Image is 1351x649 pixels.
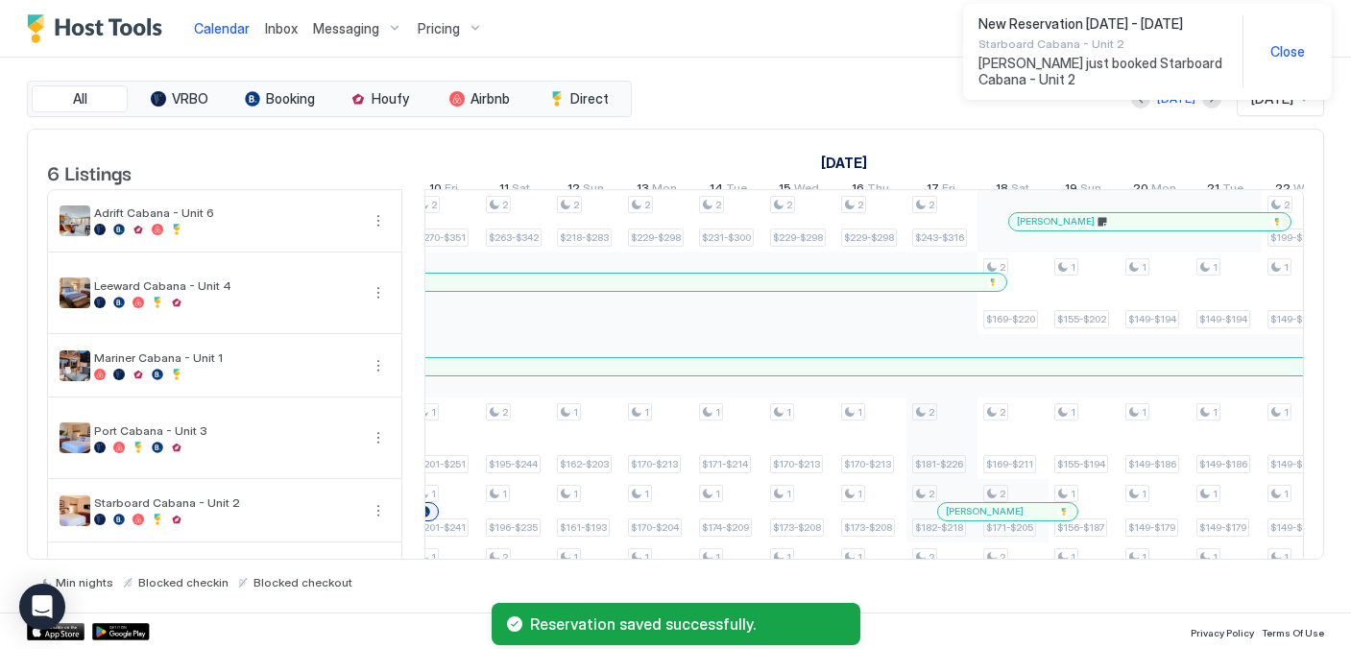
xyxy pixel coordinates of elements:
span: Blocked checkin [138,575,229,589]
a: Calendar [194,18,250,38]
span: 2 [786,199,792,211]
span: 2 [573,199,579,211]
div: menu [367,209,390,232]
button: More options [367,281,390,304]
span: 15 [779,180,791,201]
span: $156-$187 [1057,521,1104,534]
span: [PERSON_NAME] just booked Starboard Cabana - Unit 2 [978,55,1227,88]
span: 22 [1275,180,1291,201]
a: October 13, 2025 [632,177,682,204]
button: Direct [531,85,627,112]
span: Mariner Cabana - Unit 1 [94,350,359,365]
div: listing image [60,277,90,308]
span: 21 [1207,180,1219,201]
span: Adrift Cabana - Unit 6 [94,205,359,220]
a: October 14, 2025 [705,177,752,204]
span: 1 [1071,551,1075,564]
span: $149-$186 [1128,458,1176,470]
span: 1 [857,406,862,419]
a: October 16, 2025 [847,177,894,204]
span: Blocked checkout [253,575,352,589]
span: 1 [1213,488,1218,500]
span: Sat [512,180,530,201]
span: $231-$300 [702,231,751,244]
span: $199-$259 [1270,231,1319,244]
span: 1 [1284,406,1289,419]
span: $181-$226 [915,458,963,470]
a: October 10, 2025 [424,177,463,204]
span: Calendar [194,20,250,36]
span: 2 [857,199,863,211]
span: $196-$235 [489,521,538,534]
span: Starboard Cabana - Unit 2 [978,36,1227,51]
span: $229-$298 [844,231,894,244]
div: listing image [60,422,90,453]
span: 1 [431,551,436,564]
span: All [73,90,87,108]
span: 2 [502,551,508,564]
span: $170-$213 [844,458,891,470]
span: $173-$208 [844,521,892,534]
span: $161-$193 [560,521,607,534]
span: $195-$244 [489,458,538,470]
span: 11 [499,180,509,201]
span: 1 [1142,488,1146,500]
a: October 22, 2025 [1270,177,1323,204]
span: 13 [637,180,649,201]
span: Leeward Cabana - Unit 4 [94,278,359,293]
span: 1 [1213,551,1218,564]
a: October 1, 2025 [816,149,872,177]
span: New Reservation [DATE] - [DATE] [978,15,1227,33]
div: listing image [60,205,90,236]
span: Tue [726,180,747,201]
span: 1 [857,551,862,564]
span: $170-$213 [631,458,678,470]
span: 19 [1065,180,1077,201]
span: $149-$179 [1128,521,1175,534]
span: Wed [794,180,819,201]
span: 1 [573,551,578,564]
span: $229-$298 [631,231,681,244]
span: 1 [1071,488,1075,500]
span: Wed [1293,180,1318,201]
span: $263-$342 [489,231,539,244]
span: Mon [652,180,677,201]
span: 2 [929,199,934,211]
span: 1 [1284,551,1289,564]
span: $201-$241 [418,521,466,534]
span: $173-$208 [773,521,821,534]
span: [PERSON_NAME] [1017,215,1095,228]
span: Sat [1011,180,1029,201]
div: tab-group [27,81,632,117]
span: 2 [1284,199,1290,211]
span: Tue [1222,180,1243,201]
button: More options [367,426,390,449]
span: 1 [1142,551,1146,564]
a: October 20, 2025 [1128,177,1181,204]
span: 1 [573,488,578,500]
span: $174-$209 [702,521,749,534]
span: Starboard Cabana - Unit 2 [94,495,359,510]
span: 2 [502,406,508,419]
button: Booking [231,85,327,112]
span: 1 [1213,406,1218,419]
span: $171-$214 [702,458,748,470]
span: 2 [431,199,437,211]
span: 2 [1000,261,1005,274]
span: Sun [1080,180,1101,201]
span: 2 [644,199,650,211]
span: 1 [715,406,720,419]
button: Airbnb [431,85,527,112]
span: $182-$218 [915,521,963,534]
div: menu [367,281,390,304]
span: Close [1270,43,1305,60]
span: Direct [570,90,609,108]
a: October 12, 2025 [563,177,609,204]
span: 1 [786,406,791,419]
span: $169-$211 [986,458,1033,470]
a: October 11, 2025 [495,177,535,204]
span: [PERSON_NAME] [946,505,1024,517]
span: $149-$194 [1270,313,1318,325]
span: $162-$203 [560,458,609,470]
span: 1 [1284,261,1289,274]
